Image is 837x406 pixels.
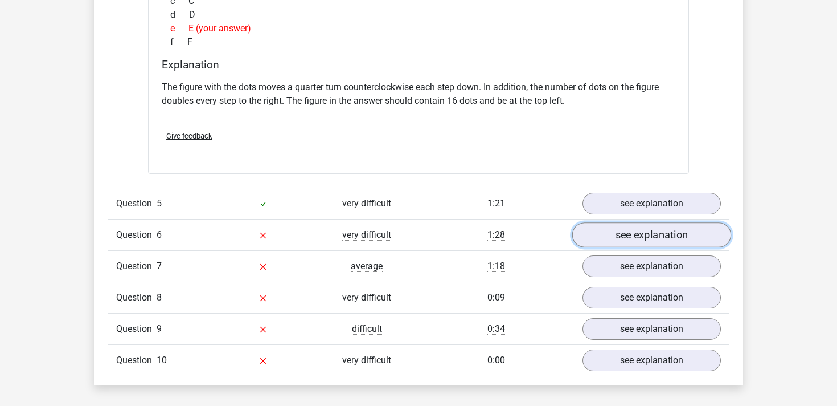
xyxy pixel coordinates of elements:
span: Question [116,259,157,273]
a: see explanation [582,350,721,371]
span: Question [116,322,157,336]
div: D [162,8,675,22]
div: E (your answer) [162,22,675,35]
span: very difficult [342,229,391,241]
span: Question [116,228,157,242]
span: 1:18 [487,261,505,272]
h4: Explanation [162,58,675,71]
span: very difficult [342,292,391,303]
span: average [351,261,383,272]
div: F [162,35,675,49]
span: e [170,22,188,35]
a: see explanation [582,287,721,308]
span: 1:21 [487,198,505,209]
span: very difficult [342,198,391,209]
span: f [170,35,187,49]
span: Question [116,354,157,367]
a: see explanation [582,255,721,277]
span: difficult [352,323,382,335]
span: 9 [157,323,162,334]
span: 7 [157,261,162,271]
span: Question [116,291,157,304]
span: 10 [157,355,167,366]
span: Give feedback [166,132,212,140]
span: 6 [157,229,162,240]
span: very difficult [342,355,391,366]
a: see explanation [582,193,721,214]
span: 5 [157,198,162,209]
span: d [170,8,189,22]
p: The figure with the dots moves a quarter turn counterclockwise each step down. In addition, the n... [162,80,675,108]
span: 0:34 [487,323,505,335]
a: see explanation [582,318,721,340]
span: 1:28 [487,229,505,241]
span: 0:09 [487,292,505,303]
a: see explanation [572,222,731,247]
span: 0:00 [487,355,505,366]
span: 8 [157,292,162,303]
span: Question [116,197,157,210]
